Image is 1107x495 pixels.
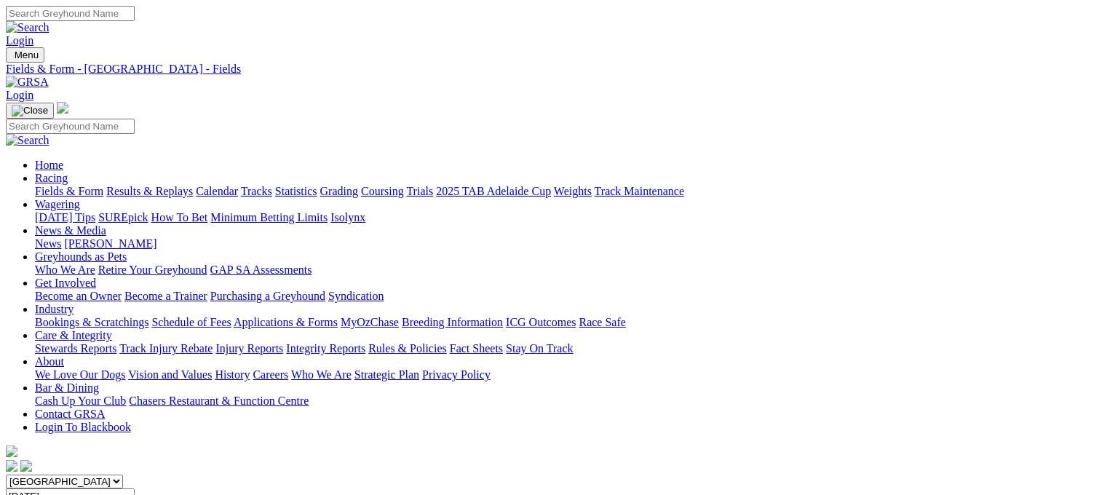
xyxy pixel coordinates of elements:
[6,103,54,119] button: Toggle navigation
[129,395,309,407] a: Chasers Restaurant & Function Centre
[35,211,1101,224] div: Wagering
[6,21,49,34] img: Search
[35,421,131,433] a: Login To Blackbook
[35,185,103,197] a: Fields & Form
[64,237,156,250] a: [PERSON_NAME]
[354,368,419,381] a: Strategic Plan
[368,342,447,355] a: Rules & Policies
[330,211,365,223] a: Isolynx
[35,250,127,263] a: Greyhounds as Pets
[6,134,49,147] img: Search
[6,47,44,63] button: Toggle navigation
[35,342,1101,355] div: Care & Integrity
[275,185,317,197] a: Statistics
[579,316,625,328] a: Race Safe
[6,119,135,134] input: Search
[6,460,17,472] img: facebook.svg
[35,159,63,171] a: Home
[406,185,433,197] a: Trials
[15,49,39,60] span: Menu
[35,237,1101,250] div: News & Media
[361,185,404,197] a: Coursing
[35,368,1101,381] div: About
[234,316,338,328] a: Applications & Forms
[6,6,135,21] input: Search
[215,342,283,355] a: Injury Reports
[57,102,68,114] img: logo-grsa-white.png
[210,264,312,276] a: GAP SA Assessments
[151,316,231,328] a: Schedule of Fees
[215,368,250,381] a: History
[35,368,125,381] a: We Love Our Dogs
[35,172,68,184] a: Racing
[595,185,684,197] a: Track Maintenance
[6,445,17,457] img: logo-grsa-white.png
[98,264,207,276] a: Retire Your Greyhound
[12,105,48,116] img: Close
[35,185,1101,198] div: Racing
[128,368,212,381] a: Vision and Values
[291,368,352,381] a: Who We Are
[35,224,106,237] a: News & Media
[124,290,207,302] a: Become a Trainer
[6,89,33,101] a: Login
[35,303,74,315] a: Industry
[402,316,503,328] a: Breeding Information
[35,355,64,368] a: About
[119,342,213,355] a: Track Injury Rebate
[35,198,80,210] a: Wagering
[98,211,148,223] a: SUREpick
[436,185,551,197] a: 2025 TAB Adelaide Cup
[35,264,95,276] a: Who We Are
[196,185,238,197] a: Calendar
[151,211,208,223] a: How To Bet
[35,316,148,328] a: Bookings & Scratchings
[506,316,576,328] a: ICG Outcomes
[35,408,105,420] a: Contact GRSA
[210,211,328,223] a: Minimum Betting Limits
[6,63,1101,76] a: Fields & Form - [GEOGRAPHIC_DATA] - Fields
[35,237,61,250] a: News
[20,460,32,472] img: twitter.svg
[253,368,288,381] a: Careers
[506,342,573,355] a: Stay On Track
[35,329,112,341] a: Care & Integrity
[450,342,503,355] a: Fact Sheets
[554,185,592,197] a: Weights
[35,264,1101,277] div: Greyhounds as Pets
[35,381,99,394] a: Bar & Dining
[35,395,126,407] a: Cash Up Your Club
[35,316,1101,329] div: Industry
[320,185,358,197] a: Grading
[35,290,122,302] a: Become an Owner
[422,368,491,381] a: Privacy Policy
[35,277,96,289] a: Get Involved
[286,342,365,355] a: Integrity Reports
[35,395,1101,408] div: Bar & Dining
[241,185,272,197] a: Tracks
[35,342,116,355] a: Stewards Reports
[341,316,399,328] a: MyOzChase
[35,290,1101,303] div: Get Involved
[6,76,49,89] img: GRSA
[328,290,384,302] a: Syndication
[106,185,193,197] a: Results & Replays
[35,211,95,223] a: [DATE] Tips
[6,34,33,47] a: Login
[210,290,325,302] a: Purchasing a Greyhound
